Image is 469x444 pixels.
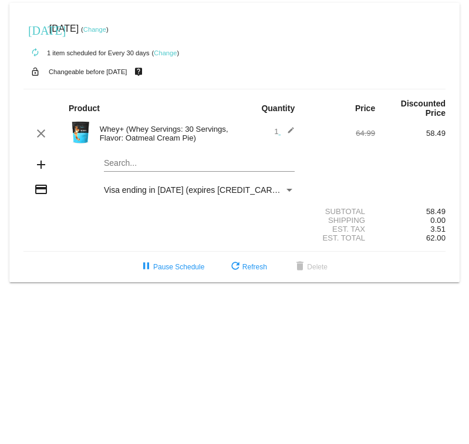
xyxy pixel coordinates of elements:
[28,64,42,79] mat-icon: lock_open
[261,104,295,113] strong: Quantity
[281,126,295,141] mat-icon: edit
[305,233,375,242] div: Est. Total
[34,182,48,196] mat-icon: credit_card
[130,256,214,278] button: Pause Schedule
[284,256,337,278] button: Delete
[49,68,127,75] small: Changeable before [DATE]
[375,207,446,216] div: 58.49
[69,104,100,113] strong: Product
[228,263,267,271] span: Refresh
[152,49,180,56] small: ( )
[83,26,106,33] a: Change
[23,49,150,56] small: 1 item scheduled for Every 30 days
[69,121,92,144] img: Image-1-Carousel-Whey-2lb-Oatmeal-Cream-Pie.png
[131,64,146,79] mat-icon: live_help
[305,129,375,138] div: 64.99
[139,263,204,271] span: Pause Schedule
[401,99,446,118] strong: Discounted Price
[293,260,307,274] mat-icon: delete
[28,46,42,60] mat-icon: autorenew
[28,22,42,36] mat-icon: [DATE]
[305,216,375,225] div: Shipping
[293,263,328,271] span: Delete
[426,233,446,242] span: 62.00
[154,49,177,56] a: Change
[34,158,48,172] mat-icon: add
[274,127,295,136] span: 1
[375,129,446,138] div: 58.49
[305,207,375,216] div: Subtotal
[34,126,48,141] mat-icon: clear
[81,26,109,33] small: ( )
[104,185,295,195] mat-select: Payment Method
[430,225,446,233] span: 3.51
[430,216,446,225] span: 0.00
[139,260,153,274] mat-icon: pause
[219,256,276,278] button: Refresh
[104,185,308,195] span: Visa ending in [DATE] (expires [CREDIT_CARD_DATA])
[305,225,375,233] div: Est. Tax
[104,159,295,168] input: Search...
[355,104,375,113] strong: Price
[228,260,242,274] mat-icon: refresh
[94,125,235,142] div: Whey+ (Whey Servings: 30 Servings, Flavor: Oatmeal Cream Pie)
